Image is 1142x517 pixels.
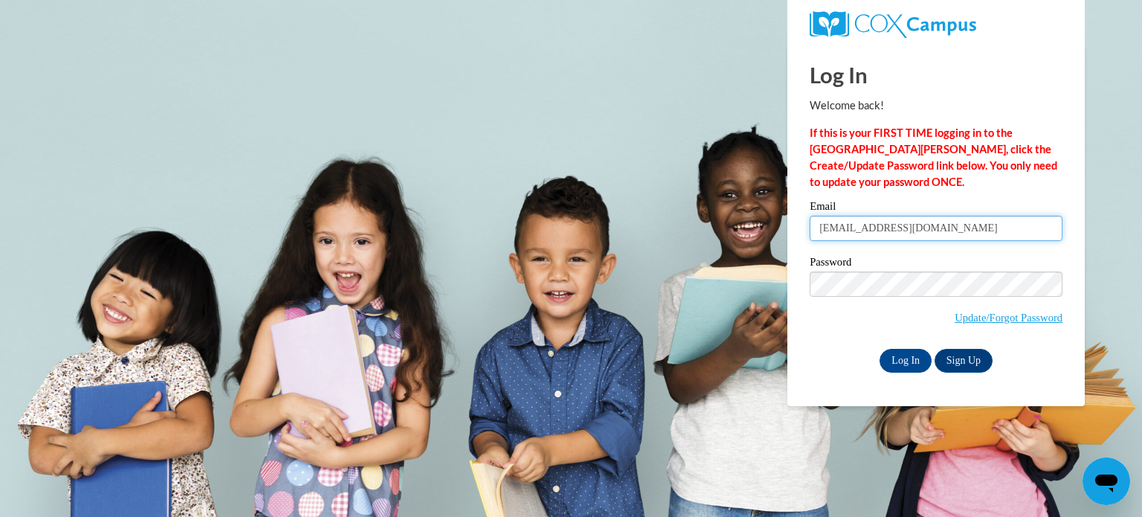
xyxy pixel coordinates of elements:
[810,257,1062,272] label: Password
[810,11,976,38] img: COX Campus
[810,201,1062,216] label: Email
[810,126,1057,188] strong: If this is your FIRST TIME logging in to the [GEOGRAPHIC_DATA][PERSON_NAME], click the Create/Upd...
[880,349,932,373] input: Log In
[810,11,1062,38] a: COX Campus
[810,60,1062,90] h1: Log In
[935,349,993,373] a: Sign Up
[810,97,1062,114] p: Welcome back!
[955,312,1062,324] a: Update/Forgot Password
[1083,457,1130,505] iframe: Button to launch messaging window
